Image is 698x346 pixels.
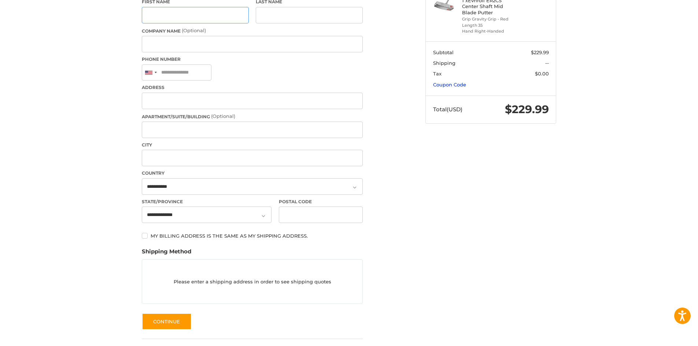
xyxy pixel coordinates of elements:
button: Continue [142,313,192,330]
label: Phone Number [142,56,363,63]
span: Subtotal [433,49,454,55]
legend: Shipping Method [142,248,191,259]
span: Total (USD) [433,106,462,113]
li: Length 35 [462,22,518,29]
label: Address [142,84,363,91]
label: Company Name [142,27,363,34]
span: Tax [433,71,442,77]
small: (Optional) [182,27,206,33]
li: Hand Right-Handed [462,28,518,34]
span: $0.00 [535,71,549,77]
label: City [142,142,363,148]
p: Please enter a shipping address in order to see shipping quotes [142,275,362,289]
a: Coupon Code [433,82,466,88]
label: Country [142,170,363,176]
label: State/Province [142,198,272,205]
span: Shipping [433,60,455,66]
li: Grip Gravity Grip - Red [462,16,518,22]
span: $229.99 [531,49,549,55]
small: (Optional) [211,113,235,119]
label: Postal Code [279,198,363,205]
span: -- [545,60,549,66]
label: My billing address is the same as my shipping address. [142,233,363,239]
label: Apartment/Suite/Building [142,113,363,120]
div: United States: +1 [142,65,159,81]
span: $229.99 [505,103,549,116]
